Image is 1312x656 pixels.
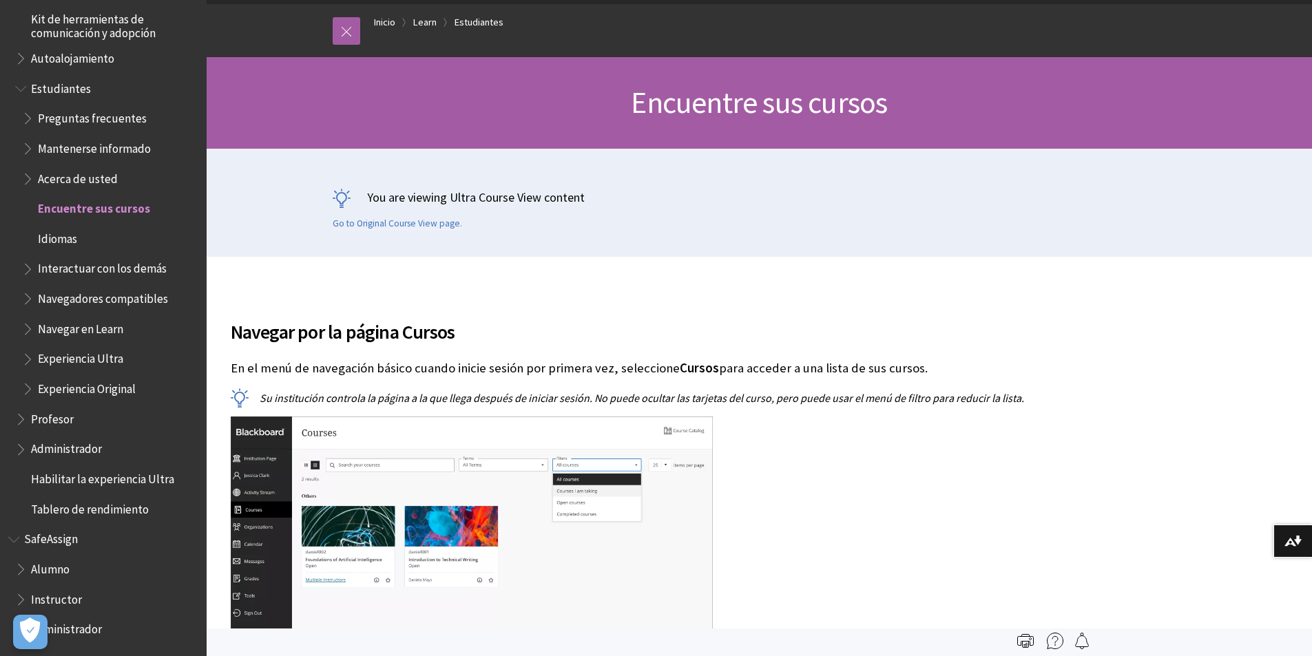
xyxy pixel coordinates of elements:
[24,528,78,547] span: SafeAssign
[631,83,887,121] span: Encuentre sus cursos
[31,588,82,606] span: Instructor
[231,390,1085,405] p: Su institución controla la página a la que llega después de iniciar sesión. No puede ocultar las ...
[38,377,136,396] span: Experiencia Original
[1017,633,1034,649] img: Print
[13,615,48,649] button: Abrir preferencias
[31,618,102,637] span: Administrador
[413,14,437,31] a: Learn
[38,197,150,215] span: Encuentre sus cursos
[333,189,1187,206] p: You are viewing Ultra Course View content
[1074,633,1090,649] img: Follow this page
[374,14,395,31] a: Inicio
[31,77,91,96] span: Estudiantes
[455,14,503,31] a: Estudiantes
[31,558,70,576] span: Alumno
[231,359,1085,377] p: En el menú de navegación básico cuando inicie sesión por primera vez, seleccione para acceder a u...
[231,301,1085,346] h2: Navegar por la página Cursos
[31,498,149,516] span: Tablero de rendimiento
[31,467,174,486] span: Habilitar la experiencia Ultra
[333,218,462,230] a: Go to Original Course View page.
[38,137,151,156] span: Mantenerse informado
[31,408,74,426] span: Profesor
[38,257,167,276] span: Interactuar con los demás
[38,167,118,186] span: Acerca de usted
[8,528,198,642] nav: Book outline for Blackboard SafeAssign
[38,317,123,336] span: Navegar en Learn
[31,8,197,40] span: Kit de herramientas de comunicación y adopción
[38,107,147,125] span: Preguntas frecuentes
[38,227,77,246] span: Idiomas
[680,360,719,376] span: Cursos
[38,287,168,306] span: Navegadores compatibles
[31,438,102,456] span: Administrador
[31,47,114,65] span: Autoalojamiento
[1047,633,1063,649] img: More help
[38,348,123,366] span: Experiencia Ultra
